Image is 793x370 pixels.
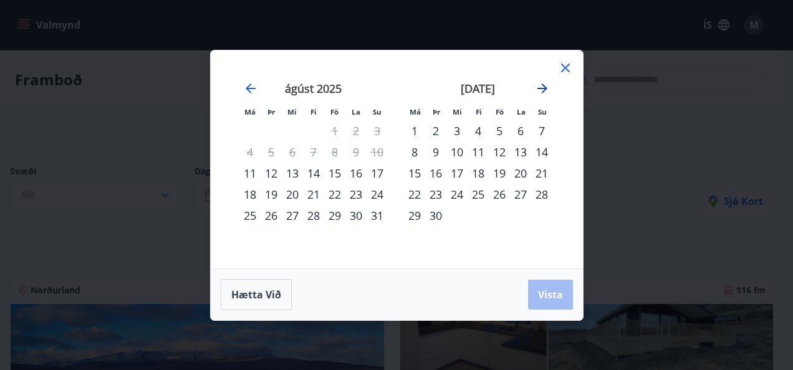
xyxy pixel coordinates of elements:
div: 29 [404,205,425,226]
td: Choose laugardagur, 6. september 2025 as your check-in date. It’s available. [510,120,531,141]
td: Choose laugardagur, 20. september 2025 as your check-in date. It’s available. [510,163,531,184]
td: Not available. mánudagur, 4. ágúst 2025 [239,141,261,163]
div: 12 [261,163,282,184]
button: Hætta við [221,279,292,310]
small: Þr [267,107,275,116]
td: Choose fimmtudagur, 14. ágúst 2025 as your check-in date. It’s available. [303,163,324,184]
small: Má [410,107,421,116]
td: Choose sunnudagur, 31. ágúst 2025 as your check-in date. It’s available. [367,205,388,226]
td: Choose laugardagur, 27. september 2025 as your check-in date. It’s available. [510,184,531,205]
small: Fi [476,107,482,116]
td: Choose mánudagur, 25. ágúst 2025 as your check-in date. It’s available. [239,205,261,226]
td: Choose mánudagur, 29. september 2025 as your check-in date. It’s available. [404,205,425,226]
small: Su [373,107,382,116]
div: 14 [531,141,552,163]
div: 27 [282,205,303,226]
td: Not available. miðvikudagur, 6. ágúst 2025 [282,141,303,163]
td: Choose þriðjudagur, 19. ágúst 2025 as your check-in date. It’s available. [261,184,282,205]
td: Choose þriðjudagur, 12. ágúst 2025 as your check-in date. It’s available. [261,163,282,184]
div: 11 [468,141,489,163]
td: Choose mánudagur, 11. ágúst 2025 as your check-in date. It’s available. [239,163,261,184]
td: Choose fimmtudagur, 11. september 2025 as your check-in date. It’s available. [468,141,489,163]
div: 19 [261,184,282,205]
td: Choose miðvikudagur, 27. ágúst 2025 as your check-in date. It’s available. [282,205,303,226]
div: Calendar [226,65,568,254]
div: 6 [510,120,531,141]
div: 15 [404,163,425,184]
td: Choose sunnudagur, 28. september 2025 as your check-in date. It’s available. [531,184,552,205]
div: 8 [404,141,425,163]
strong: [DATE] [461,81,495,96]
div: 24 [367,184,388,205]
td: Choose mánudagur, 18. ágúst 2025 as your check-in date. It’s available. [239,184,261,205]
div: 25 [239,205,261,226]
div: 16 [425,163,446,184]
strong: ágúst 2025 [285,81,342,96]
td: Choose laugardagur, 30. ágúst 2025 as your check-in date. It’s available. [345,205,367,226]
td: Choose sunnudagur, 14. september 2025 as your check-in date. It’s available. [531,141,552,163]
td: Not available. fimmtudagur, 7. ágúst 2025 [303,141,324,163]
td: Choose miðvikudagur, 10. september 2025 as your check-in date. It’s available. [446,141,468,163]
small: Su [538,107,547,116]
td: Not available. laugardagur, 2. ágúst 2025 [345,120,367,141]
td: Choose föstudagur, 12. september 2025 as your check-in date. It’s available. [489,141,510,163]
small: Má [244,107,256,116]
div: 15 [324,163,345,184]
div: 25 [468,184,489,205]
div: 11 [239,163,261,184]
div: 1 [404,120,425,141]
td: Choose miðvikudagur, 24. september 2025 as your check-in date. It’s available. [446,184,468,205]
div: 2 [425,120,446,141]
div: 5 [489,120,510,141]
small: La [517,107,526,116]
td: Choose mánudagur, 15. september 2025 as your check-in date. It’s available. [404,163,425,184]
td: Choose fimmtudagur, 18. september 2025 as your check-in date. It’s available. [468,163,489,184]
td: Choose sunnudagur, 17. ágúst 2025 as your check-in date. It’s available. [367,163,388,184]
td: Choose sunnudagur, 24. ágúst 2025 as your check-in date. It’s available. [367,184,388,205]
td: Choose miðvikudagur, 13. ágúst 2025 as your check-in date. It’s available. [282,163,303,184]
small: Mi [453,107,462,116]
td: Not available. þriðjudagur, 5. ágúst 2025 [261,141,282,163]
td: Choose föstudagur, 5. september 2025 as your check-in date. It’s available. [489,120,510,141]
td: Choose föstudagur, 22. ágúst 2025 as your check-in date. It’s available. [324,184,345,205]
div: 18 [239,184,261,205]
td: Choose miðvikudagur, 20. ágúst 2025 as your check-in date. It’s available. [282,184,303,205]
div: 16 [345,163,367,184]
div: 17 [367,163,388,184]
td: Choose sunnudagur, 7. september 2025 as your check-in date. It’s available. [531,120,552,141]
div: 31 [367,205,388,226]
div: 23 [345,184,367,205]
div: Move forward to switch to the next month. [535,81,550,96]
div: 4 [468,120,489,141]
div: 14 [303,163,324,184]
td: Choose mánudagur, 1. september 2025 as your check-in date. It’s available. [404,120,425,141]
td: Choose fimmtudagur, 21. ágúst 2025 as your check-in date. It’s available. [303,184,324,205]
td: Choose miðvikudagur, 3. september 2025 as your check-in date. It’s available. [446,120,468,141]
div: Move backward to switch to the previous month. [243,81,258,96]
div: 21 [303,184,324,205]
div: 20 [510,163,531,184]
div: 17 [446,163,468,184]
td: Not available. föstudagur, 1. ágúst 2025 [324,120,345,141]
div: 20 [282,184,303,205]
td: Choose miðvikudagur, 17. september 2025 as your check-in date. It’s available. [446,163,468,184]
td: Choose föstudagur, 26. september 2025 as your check-in date. It’s available. [489,184,510,205]
small: Þr [433,107,440,116]
td: Choose þriðjudagur, 16. september 2025 as your check-in date. It’s available. [425,163,446,184]
div: 12 [489,141,510,163]
div: 21 [531,163,552,184]
td: Choose þriðjudagur, 26. ágúst 2025 as your check-in date. It’s available. [261,205,282,226]
td: Choose laugardagur, 16. ágúst 2025 as your check-in date. It’s available. [345,163,367,184]
small: La [352,107,360,116]
div: 13 [510,141,531,163]
div: 24 [446,184,468,205]
small: Fö [330,107,339,116]
td: Choose þriðjudagur, 9. september 2025 as your check-in date. It’s available. [425,141,446,163]
td: Choose föstudagur, 19. september 2025 as your check-in date. It’s available. [489,163,510,184]
small: Mi [287,107,297,116]
div: 30 [425,205,446,226]
td: Choose laugardagur, 23. ágúst 2025 as your check-in date. It’s available. [345,184,367,205]
td: Choose mánudagur, 22. september 2025 as your check-in date. It’s available. [404,184,425,205]
td: Choose þriðjudagur, 23. september 2025 as your check-in date. It’s available. [425,184,446,205]
small: Fö [496,107,504,116]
